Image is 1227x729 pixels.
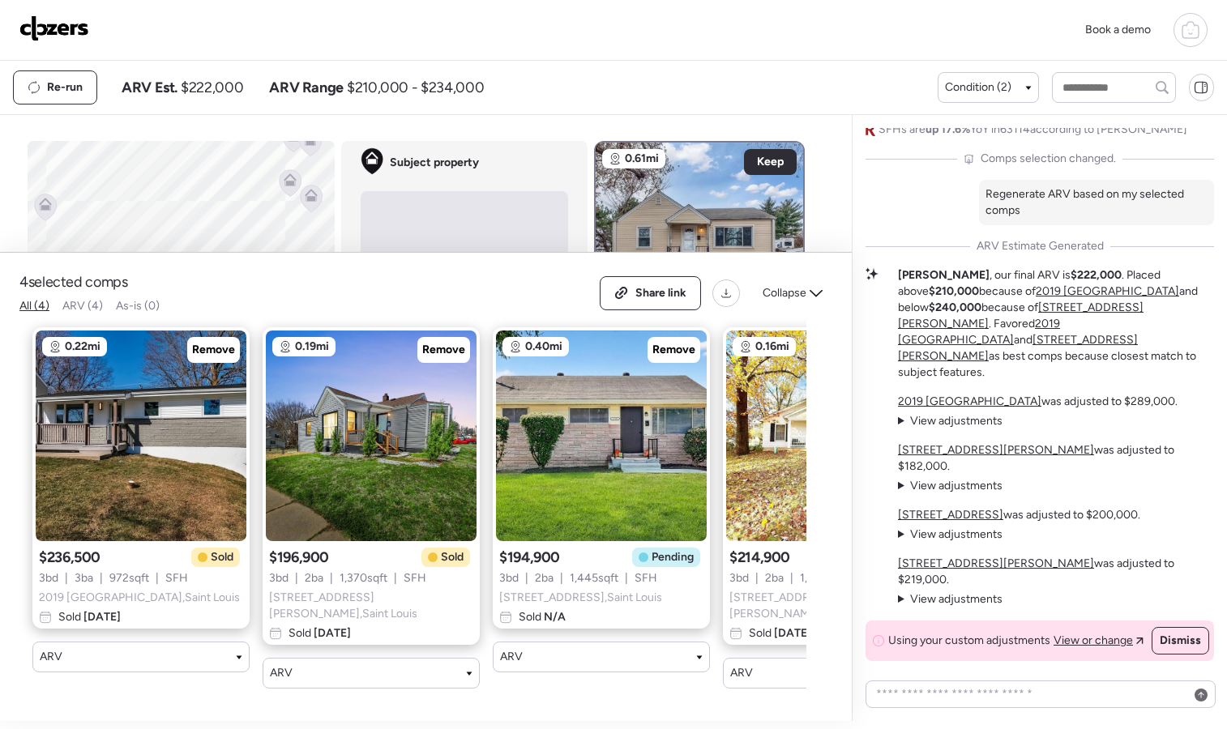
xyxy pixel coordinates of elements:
[40,649,62,665] span: ARV
[772,626,811,640] span: [DATE]
[898,591,1003,607] summary: View adjustments
[945,79,1011,96] span: Condition (2)
[625,570,628,586] span: |
[560,570,563,586] span: |
[269,548,329,567] span: $196,900
[910,479,1003,492] span: View adjustments
[898,478,1003,494] summary: View adjustments
[519,609,566,625] span: Sold
[898,267,1214,381] p: , our final ARV is . Placed above because of and below because of . Favored and as best comps bec...
[898,508,1003,522] a: [STREET_ADDRESS]
[295,570,298,586] span: |
[347,78,484,97] span: $210,000 - $234,000
[910,414,1003,428] span: View adjustments
[800,570,848,586] span: 1,230 sqft
[898,443,1094,457] a: [STREET_ADDRESS][PERSON_NAME]
[19,272,128,292] span: 4 selected comps
[192,342,235,358] span: Remove
[525,339,562,355] span: 0.40mi
[729,590,934,622] span: [STREET_ADDRESS][PERSON_NAME] , Saint Louis
[1085,23,1151,36] span: Book a demo
[879,122,1187,138] span: SFHs are YoY in 63114 according to [PERSON_NAME]
[929,284,979,298] strong: $210,000
[652,342,695,358] span: Remove
[441,549,464,565] span: Sold
[75,570,93,586] span: 3 ba
[1036,284,1179,298] a: 2019 [GEOGRAPHIC_DATA]
[757,154,784,170] span: Keep
[898,556,1214,588] p: was adjusted to $219,000.
[635,285,686,301] span: Share link
[62,299,103,313] span: ARV (4)
[1071,268,1122,282] strong: $222,000
[898,394,1178,410] p: was adjusted to $289,000.
[898,442,1214,475] p: was adjusted to $182,000.
[500,649,523,665] span: ARV
[269,590,473,622] span: [STREET_ADDRESS][PERSON_NAME] , Saint Louis
[730,665,753,681] span: ARV
[729,570,749,586] span: 3 bd
[270,665,293,681] span: ARV
[19,15,89,41] img: Logo
[755,570,759,586] span: |
[898,413,1003,429] summary: View adjustments
[499,548,560,567] span: $194,900
[305,570,323,586] span: 2 ba
[898,526,1003,543] summary: View adjustments
[269,78,344,97] span: ARV Range
[981,151,1116,167] span: Comps selection changed.
[330,570,333,586] span: |
[765,570,784,586] span: 2 ba
[898,556,1094,570] a: [STREET_ADDRESS][PERSON_NAME]
[65,339,100,355] span: 0.22mi
[19,299,49,313] span: All (4)
[1054,633,1133,649] span: View or change
[1054,633,1144,649] a: View or change
[165,570,188,586] span: SFH
[211,549,233,565] span: Sold
[910,592,1003,606] span: View adjustments
[763,285,806,301] span: Collapse
[394,570,397,586] span: |
[755,339,789,355] span: 0.16mi
[422,342,465,358] span: Remove
[39,570,58,586] span: 3 bd
[625,151,659,167] span: 0.61mi
[985,186,1208,219] p: Regenerate ARV based on my selected comps
[269,570,289,586] span: 3 bd
[898,394,1041,408] u: 2019 [GEOGRAPHIC_DATA]
[81,610,121,624] span: [DATE]
[635,570,657,586] span: SFH
[295,339,329,355] span: 0.19mi
[729,548,790,567] span: $214,900
[109,570,149,586] span: 972 sqft
[898,268,990,282] strong: [PERSON_NAME]
[116,299,160,313] span: As-is (0)
[929,301,981,314] strong: $240,000
[535,570,554,586] span: 2 ba
[926,122,970,136] span: up 17.6%
[181,78,243,97] span: $222,000
[898,507,1140,523] p: was adjusted to $200,000.
[652,549,694,565] span: Pending
[156,570,159,586] span: |
[100,570,103,586] span: |
[499,570,519,586] span: 3 bd
[340,570,387,586] span: 1,370 sqft
[122,78,177,97] span: ARV Est.
[910,527,1003,541] span: View adjustments
[790,570,793,586] span: |
[888,633,1050,649] span: Using your custom adjustments
[1160,633,1201,649] span: Dismiss
[404,570,426,586] span: SFH
[289,625,351,642] span: Sold
[749,625,811,642] span: Sold
[311,626,351,640] span: [DATE]
[525,570,528,586] span: |
[977,238,1104,254] span: ARV Estimate Generated
[65,570,68,586] span: |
